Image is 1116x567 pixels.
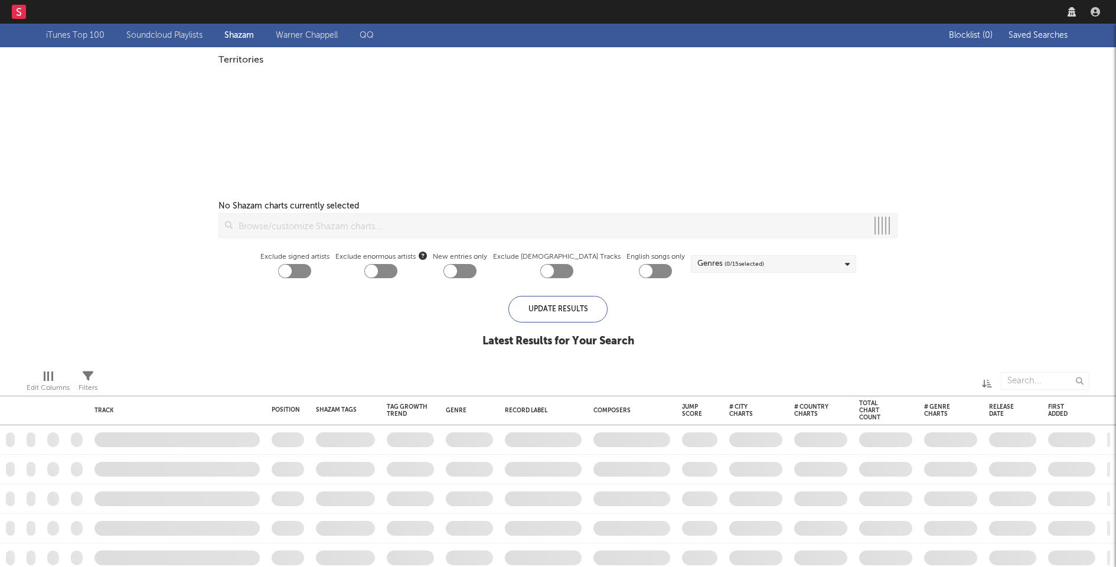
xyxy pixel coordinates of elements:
[725,257,764,271] span: ( 0 / 15 selected)
[46,28,105,43] a: iTunes Top 100
[682,403,702,418] div: Jump Score
[593,407,664,414] div: Composers
[360,28,374,43] a: QQ
[794,403,830,418] div: # Country Charts
[433,250,487,264] label: New entries only
[79,366,97,400] div: Filters
[1005,31,1070,40] button: Saved Searches
[697,257,764,271] div: Genres
[27,381,70,395] div: Edit Columns
[335,250,427,264] span: Exclude enormous artists
[419,250,427,261] button: Exclude enormous artists
[1009,31,1070,40] span: Saved Searches
[505,407,576,414] div: Record Label
[316,406,357,413] div: Shazam Tags
[482,334,634,348] div: Latest Results for Your Search
[272,406,300,413] div: Position
[493,250,621,264] label: Exclude [DEMOGRAPHIC_DATA] Tracks
[79,381,97,395] div: Filters
[233,214,867,237] input: Browse/customize Shazam charts...
[729,403,765,418] div: # City Charts
[27,366,70,400] div: Edit Columns
[989,403,1019,418] div: Release Date
[626,250,685,264] label: English songs only
[924,403,960,418] div: # Genre Charts
[276,28,338,43] a: Warner Chappell
[218,53,898,67] div: Territories
[218,199,359,213] div: No Shazam charts currently selected
[983,31,993,40] span: ( 0 )
[859,400,895,421] div: Total Chart Count
[508,296,608,322] div: Update Results
[94,407,254,414] div: Track
[949,31,993,40] span: Blocklist
[1001,372,1089,390] input: Search...
[260,250,329,264] label: Exclude signed artists
[126,28,203,43] a: Soundcloud Playlists
[1048,403,1078,418] div: First Added
[446,407,487,414] div: Genre
[387,403,428,418] div: Tag Growth Trend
